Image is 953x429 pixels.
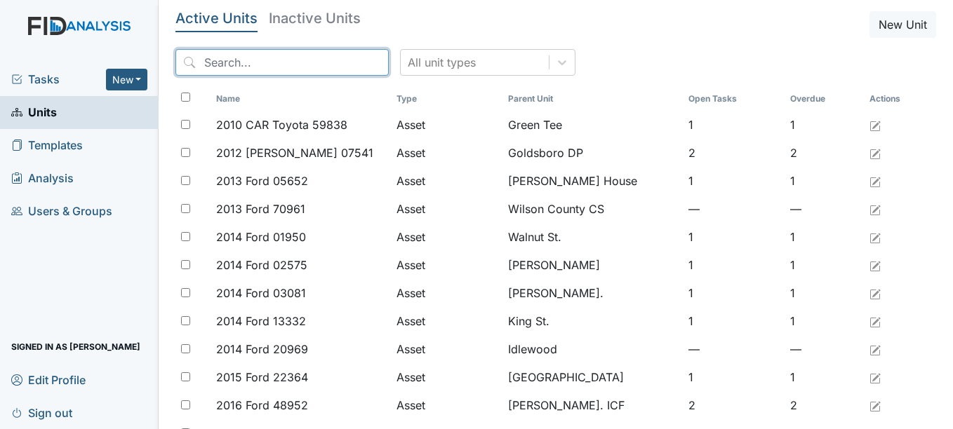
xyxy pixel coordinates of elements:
[502,139,683,167] td: Goldsboro DP
[216,369,308,386] span: 2015 Ford 22364
[216,285,306,301] span: 2014 Ford 03081
[785,87,864,111] th: Toggle SortBy
[391,363,502,391] td: Asset
[869,11,936,38] button: New Unit
[391,195,502,223] td: Asset
[869,229,881,245] a: Edit
[683,307,785,335] td: 1
[391,223,502,251] td: Asset
[175,49,389,76] input: Search...
[683,251,785,279] td: 1
[864,87,934,111] th: Actions
[391,139,502,167] td: Asset
[785,363,864,391] td: 1
[216,229,306,245] span: 2014 Ford 01950
[391,335,502,363] td: Asset
[216,313,306,329] span: 2014 Ford 13332
[502,335,683,363] td: Idlewood
[502,251,683,279] td: [PERSON_NAME]
[216,200,305,217] span: 2013 Ford 70961
[391,251,502,279] td: Asset
[869,369,881,386] a: Edit
[216,116,347,133] span: 2010 CAR Toyota 59838
[683,335,785,363] td: —
[216,257,307,273] span: 2014 Ford 02575
[502,195,683,223] td: Wilson County CS
[683,195,785,223] td: —
[785,335,864,363] td: —
[683,111,785,139] td: 1
[683,363,785,391] td: 1
[502,363,683,391] td: [GEOGRAPHIC_DATA]
[216,397,308,414] span: 2016 Ford 48952
[869,397,881,414] a: Edit
[502,279,683,307] td: [PERSON_NAME].
[785,223,864,251] td: 1
[216,144,373,161] span: 2012 [PERSON_NAME] 07541
[869,341,881,357] a: Edit
[11,369,86,390] span: Edit Profile
[11,135,83,156] span: Templates
[683,139,785,167] td: 2
[869,257,881,273] a: Edit
[502,111,683,139] td: Green Tee
[869,116,881,133] a: Edit
[11,71,106,88] a: Tasks
[785,167,864,195] td: 1
[11,336,140,357] span: Signed in as [PERSON_NAME]
[175,11,258,25] h5: Active Units
[869,200,881,217] a: Edit
[869,172,881,189] a: Edit
[216,341,308,357] span: 2014 Ford 20969
[391,279,502,307] td: Asset
[211,87,391,111] th: Toggle SortBy
[391,391,502,419] td: Asset
[502,223,683,251] td: Walnut St.
[106,69,148,90] button: New
[683,167,785,195] td: 1
[785,251,864,279] td: 1
[785,111,864,139] td: 1
[502,87,683,111] th: Toggle SortBy
[683,223,785,251] td: 1
[683,279,785,307] td: 1
[502,391,683,419] td: [PERSON_NAME]. ICF
[408,54,476,71] div: All unit types
[785,279,864,307] td: 1
[785,195,864,223] td: —
[869,313,881,329] a: Edit
[869,285,881,301] a: Edit
[683,391,785,419] td: 2
[502,167,683,195] td: [PERSON_NAME] House
[181,93,190,102] input: Toggle All Rows Selected
[785,307,864,335] td: 1
[216,172,308,189] span: 2013 Ford 05652
[11,200,112,222] span: Users & Groups
[269,11,361,25] h5: Inactive Units
[683,87,785,111] th: Toggle SortBy
[11,168,74,189] span: Analysis
[391,111,502,139] td: Asset
[11,102,57,123] span: Units
[502,307,683,335] td: King St.
[785,391,864,419] td: 2
[391,87,502,111] th: Toggle SortBy
[391,307,502,335] td: Asset
[869,144,881,161] a: Edit
[11,402,72,423] span: Sign out
[391,167,502,195] td: Asset
[785,139,864,167] td: 2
